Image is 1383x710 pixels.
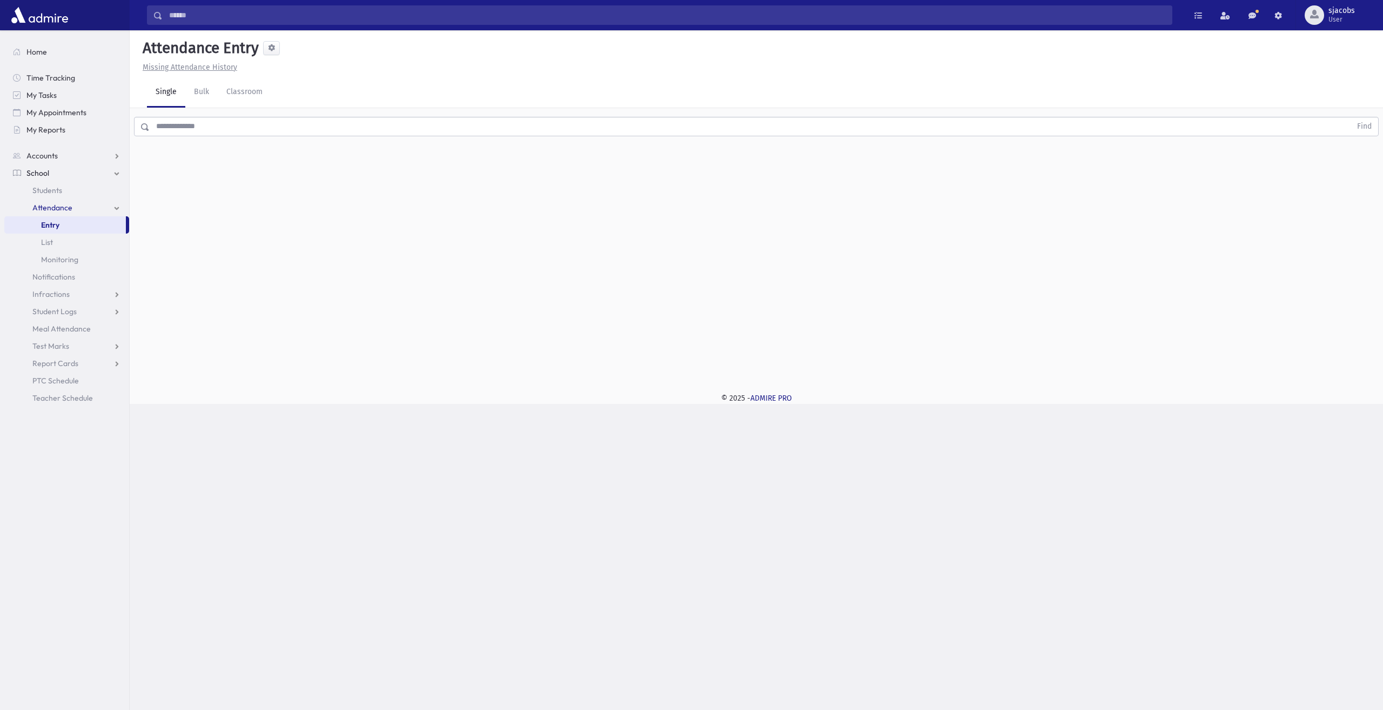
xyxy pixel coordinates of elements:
[26,47,47,57] span: Home
[4,303,129,320] a: Student Logs
[4,199,129,216] a: Attendance
[26,125,65,135] span: My Reports
[4,147,129,164] a: Accounts
[185,77,218,108] a: Bulk
[4,164,129,182] a: School
[4,251,129,268] a: Monitoring
[138,63,237,72] a: Missing Attendance History
[147,77,185,108] a: Single
[4,234,129,251] a: List
[4,121,129,138] a: My Reports
[163,5,1172,25] input: Search
[4,337,129,355] a: Test Marks
[9,4,71,26] img: AdmirePro
[32,185,62,195] span: Students
[4,69,129,87] a: Time Tracking
[32,376,79,386] span: PTC Schedule
[26,108,86,117] span: My Appointments
[26,90,57,100] span: My Tasks
[4,104,129,121] a: My Appointments
[32,324,91,334] span: Meal Attendance
[4,355,129,372] a: Report Cards
[4,320,129,337] a: Meal Attendance
[4,43,129,61] a: Home
[750,394,792,403] a: ADMIRE PRO
[218,77,271,108] a: Classroom
[26,151,58,161] span: Accounts
[4,216,126,234] a: Entry
[32,341,69,351] span: Test Marks
[26,73,75,83] span: Time Tracking
[41,237,53,247] span: List
[41,255,78,264] span: Monitoring
[32,289,70,299] span: Infractions
[32,203,72,213] span: Attendance
[32,272,75,282] span: Notifications
[32,393,93,403] span: Teacher Schedule
[4,372,129,389] a: PTC Schedule
[1328,15,1355,24] span: User
[4,389,129,407] a: Teacher Schedule
[143,63,237,72] u: Missing Attendance History
[147,393,1366,404] div: © 2025 -
[4,268,129,286] a: Notifications
[32,307,77,316] span: Student Logs
[32,359,78,368] span: Report Cards
[4,182,129,199] a: Students
[4,286,129,303] a: Infractions
[26,168,49,178] span: School
[1351,117,1378,136] button: Find
[41,220,59,230] span: Entry
[138,39,259,57] h5: Attendance Entry
[1328,6,1355,15] span: sjacobs
[4,87,129,104] a: My Tasks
